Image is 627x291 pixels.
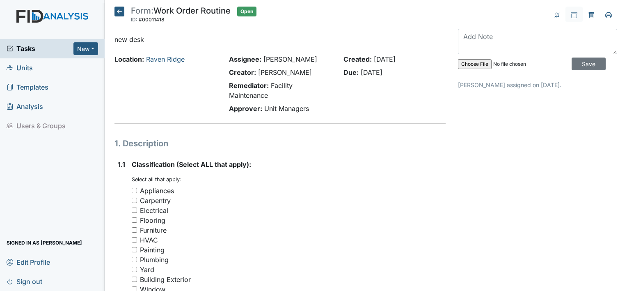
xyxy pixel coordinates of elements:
[132,208,137,213] input: Electrical
[258,68,312,76] span: [PERSON_NAME]
[229,81,269,90] strong: Remediator:
[264,104,309,113] span: Unit Managers
[132,198,137,203] input: Carpentry
[140,265,154,275] div: Yard
[237,7,256,16] span: Open
[7,62,33,74] span: Units
[132,247,137,252] input: Painting
[361,68,382,76] span: [DATE]
[132,237,137,242] input: HVAC
[140,255,169,265] div: Plumbing
[7,256,50,268] span: Edit Profile
[132,227,137,233] input: Furniture
[132,160,251,169] span: Classification (Select ALL that apply):
[146,55,185,63] a: Raven Ridge
[458,81,617,89] p: [PERSON_NAME] assigned on [DATE].
[114,35,446,44] p: new desk
[139,16,165,23] span: #00011418
[114,137,446,150] h1: 1. Description
[131,6,153,16] span: Form:
[7,81,48,94] span: Templates
[140,206,168,215] div: Electrical
[140,196,171,206] div: Carpentry
[140,225,167,235] div: Furniture
[131,16,137,23] span: ID:
[132,267,137,272] input: Yard
[132,217,137,223] input: Flooring
[7,275,42,288] span: Sign out
[263,55,317,63] span: [PERSON_NAME]
[132,188,137,193] input: Appliances
[140,275,191,284] div: Building Exterior
[229,68,256,76] strong: Creator:
[114,55,144,63] strong: Location:
[132,176,181,182] small: Select all that apply:
[7,236,82,249] span: Signed in as [PERSON_NAME]
[132,277,137,282] input: Building Exterior
[7,100,43,113] span: Analysis
[7,44,73,53] a: Tasks
[132,257,137,262] input: Plumbing
[118,159,125,169] label: 1.1
[229,104,262,113] strong: Approver:
[140,245,165,255] div: Painting
[140,186,174,196] div: Appliances
[374,55,396,63] span: [DATE]
[572,58,606,70] input: Save
[73,42,98,55] button: New
[343,68,359,76] strong: Due:
[131,7,231,25] div: Work Order Routine
[140,235,158,245] div: HVAC
[229,55,261,63] strong: Assignee:
[343,55,372,63] strong: Created:
[140,215,165,225] div: Flooring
